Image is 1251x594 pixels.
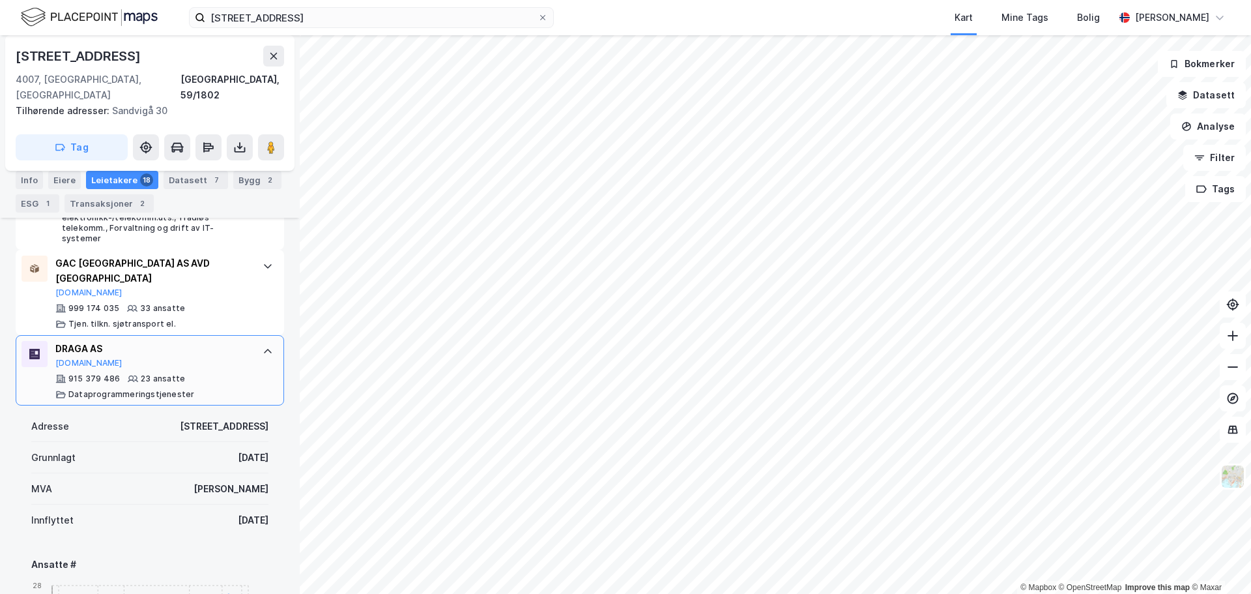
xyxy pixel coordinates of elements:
button: Tags [1185,176,1246,202]
div: [DATE] [238,450,268,466]
input: Søk på adresse, matrikkel, gårdeiere, leietakere eller personer [205,8,538,27]
button: Datasett [1166,82,1246,108]
div: 915 379 486 [68,374,120,384]
div: 23 ansatte [141,374,185,384]
div: Adresse [31,419,69,434]
a: OpenStreetMap [1059,583,1122,592]
div: Tjen. tilkn. sjøtransport el. [68,319,176,329]
div: MVA [31,481,52,497]
div: Info [16,171,43,189]
tspan: 28 [33,582,42,589]
div: [PERSON_NAME] [194,481,268,497]
div: Dataprogrammeringstjenester [68,389,194,400]
div: Leietakere [86,171,158,189]
div: Bolig [1077,10,1100,25]
div: Grunnlagt [31,450,76,466]
button: [DOMAIN_NAME] [55,358,122,368]
div: 2 [136,197,149,210]
iframe: Chat Widget [1186,531,1251,594]
div: [PERSON_NAME] [1135,10,1209,25]
div: [STREET_ADDRESS] [180,419,268,434]
div: 33 ansatte [140,303,185,314]
div: Engrosh. datamask., programv. mv., Engrosh. elektronikk-/telekomm.uts., Trådløs telekomm., Forval... [62,202,250,244]
span: Tilhørende adresser: [16,105,112,116]
div: 7 [210,173,223,186]
div: 18 [140,173,153,186]
button: Tag [16,134,128,160]
div: 4007, [GEOGRAPHIC_DATA], [GEOGRAPHIC_DATA] [16,72,180,103]
div: Innflyttet [31,512,74,528]
img: logo.f888ab2527a4732fd821a326f86c7f29.svg [21,6,158,29]
div: Bygg [233,171,281,189]
div: [GEOGRAPHIC_DATA], 59/1802 [180,72,284,103]
div: ESG [16,194,59,213]
div: 999 174 035 [68,303,119,314]
div: DRAGA AS [55,341,250,357]
button: Filter [1183,145,1246,171]
button: Analyse [1170,113,1246,140]
a: Improve this map [1125,583,1190,592]
div: Mine Tags [1001,10,1048,25]
div: Kart [955,10,973,25]
div: GAC [GEOGRAPHIC_DATA] AS AVD [GEOGRAPHIC_DATA] [55,256,250,287]
div: Sandvigå 30 [16,103,274,119]
div: Datasett [164,171,228,189]
div: [DATE] [238,512,268,528]
button: Bokmerker [1158,51,1246,77]
button: [DOMAIN_NAME] [55,288,122,298]
div: Eiere [48,171,81,189]
a: Mapbox [1020,583,1056,592]
img: Z [1220,464,1245,489]
div: 2 [263,173,276,186]
div: [STREET_ADDRESS] [16,46,143,67]
div: Transaksjoner [65,194,154,213]
div: Ansatte # [31,557,268,572]
div: 1 [41,197,54,210]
